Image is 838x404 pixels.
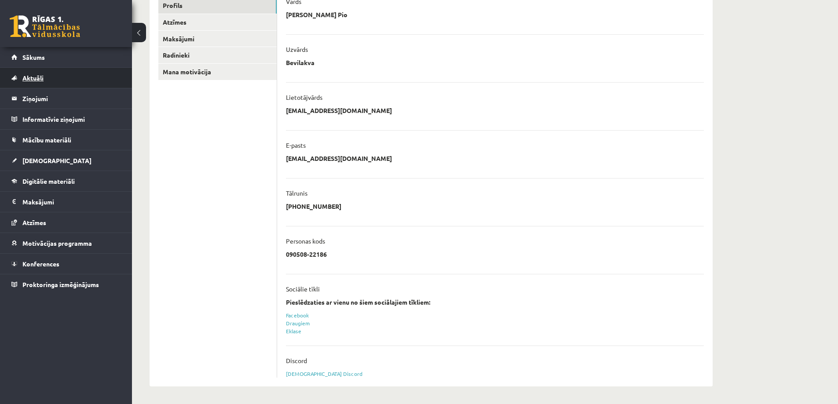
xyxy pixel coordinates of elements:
[22,280,99,288] span: Proktoringa izmēģinājums
[22,157,91,164] span: [DEMOGRAPHIC_DATA]
[286,298,430,306] strong: Pieslēdzaties ar vienu no šiem sociālajiem tīkliem:
[22,74,44,82] span: Aktuāli
[286,320,310,327] a: Draugiem
[11,150,121,171] a: [DEMOGRAPHIC_DATA]
[286,93,322,101] p: Lietotājvārds
[11,233,121,253] a: Motivācijas programma
[11,192,121,212] a: Maksājumi
[11,274,121,295] a: Proktoringa izmēģinājums
[11,130,121,150] a: Mācību materiāli
[286,328,301,335] a: Eklase
[286,250,327,258] p: 090508-22186
[10,15,80,37] a: Rīgas 1. Tālmācības vidusskola
[22,177,75,185] span: Digitālie materiāli
[11,171,121,191] a: Digitālie materiāli
[286,45,308,53] p: Uzvārds
[22,239,92,247] span: Motivācijas programma
[11,109,121,129] a: Informatīvie ziņojumi
[11,68,121,88] a: Aktuāli
[286,106,392,114] p: [EMAIL_ADDRESS][DOMAIN_NAME]
[286,202,341,210] p: [PHONE_NUMBER]
[22,192,121,212] legend: Maksājumi
[286,11,348,18] p: [PERSON_NAME] Pio
[22,88,121,109] legend: Ziņojumi
[22,109,121,129] legend: Informatīvie ziņojumi
[22,53,45,61] span: Sākums
[286,141,306,149] p: E-pasts
[286,154,392,162] p: [EMAIL_ADDRESS][DOMAIN_NAME]
[286,237,325,245] p: Personas kods
[22,260,59,268] span: Konferences
[158,47,277,63] a: Radinieki
[286,312,309,319] a: Facebook
[286,357,307,364] p: Discord
[286,370,362,377] a: [DEMOGRAPHIC_DATA] Discord
[286,285,320,293] p: Sociālie tīkli
[158,14,277,30] a: Atzīmes
[11,88,121,109] a: Ziņojumi
[22,136,71,144] span: Mācību materiāli
[11,212,121,233] a: Atzīmes
[286,58,315,66] p: Bevilakva
[22,218,46,226] span: Atzīmes
[158,64,277,80] a: Mana motivācija
[158,31,277,47] a: Maksājumi
[11,47,121,67] a: Sākums
[11,254,121,274] a: Konferences
[286,189,307,197] p: Tālrunis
